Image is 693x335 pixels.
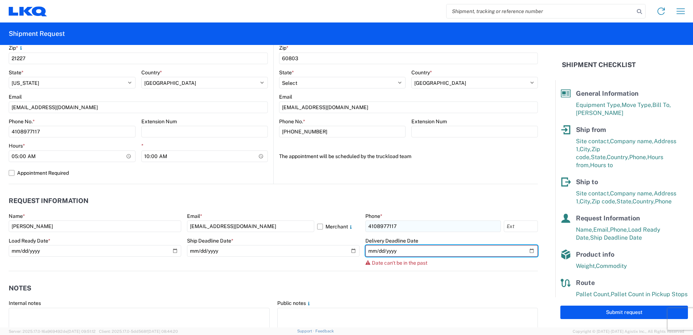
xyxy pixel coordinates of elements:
[576,190,610,197] span: Site contact,
[576,291,688,306] span: Pallet Count in Pickup Stops equals Pallet Count in delivery stops
[9,167,268,179] label: Appointment Required
[576,214,640,222] span: Request Information
[411,69,432,76] label: Country
[504,220,538,232] input: Ext
[148,329,178,334] span: [DATE] 08:44:20
[576,251,614,258] span: Product info
[576,90,639,97] span: General Information
[9,69,24,76] label: State
[9,45,24,51] label: Zip
[632,198,655,205] span: Country,
[187,237,233,244] label: Ship Deadline Date
[573,328,684,335] span: Copyright © [DATE]-[DATE] Agistix Inc., All Rights Reserved
[372,260,427,266] span: Date can't be in the past
[279,150,411,162] label: The appointment will be scheduled by the truckload team
[562,61,636,69] h2: Shipment Checklist
[655,198,672,205] span: Phone
[317,220,360,232] label: Merchant
[576,109,623,116] span: [PERSON_NAME]
[610,138,654,145] span: Company name,
[617,198,632,205] span: State,
[141,118,177,125] label: Extension Num
[315,329,334,333] a: Feedback
[447,4,634,18] input: Shipment, tracking or reference number
[9,118,35,125] label: Phone No.
[629,154,647,161] span: Phone,
[9,142,25,149] label: Hours
[590,162,613,169] span: Hours to
[591,154,607,161] span: State,
[277,300,312,306] label: Public notes
[279,69,294,76] label: State
[9,29,65,38] h2: Shipment Request
[411,118,447,125] label: Extension Num
[187,213,202,219] label: Email
[576,126,606,133] span: Ship from
[576,226,593,233] span: Name,
[560,306,688,319] button: Submit request
[576,138,610,145] span: Site contact,
[279,45,289,51] label: Zip
[576,178,598,186] span: Ship to
[9,197,88,204] h2: Request Information
[9,94,22,100] label: Email
[576,291,611,298] span: Pallet Count,
[596,262,627,269] span: Commodity
[297,329,315,333] a: Support
[576,262,596,269] span: Weight,
[580,198,592,205] span: City,
[9,213,25,219] label: Name
[622,102,652,108] span: Move Type,
[593,226,610,233] span: Email,
[9,285,31,292] h2: Notes
[9,237,50,244] label: Load Ready Date
[576,102,622,108] span: Equipment Type,
[365,237,418,244] label: Delivery Deadline Date
[279,94,292,100] label: Email
[610,190,654,197] span: Company name,
[576,279,595,286] span: Route
[607,154,629,161] span: Country,
[365,213,382,219] label: Phone
[610,226,628,233] span: Phone,
[590,234,642,241] span: Ship Deadline Date
[9,300,41,306] label: Internal notes
[99,329,178,334] span: Client: 2025.17.0-5dd568f
[279,118,305,125] label: Phone No.
[592,198,617,205] span: Zip code,
[9,329,96,334] span: Server: 2025.17.0-16a969492de
[67,329,96,334] span: [DATE] 09:51:12
[652,102,671,108] span: Bill To,
[141,69,162,76] label: Country
[580,146,592,153] span: City,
